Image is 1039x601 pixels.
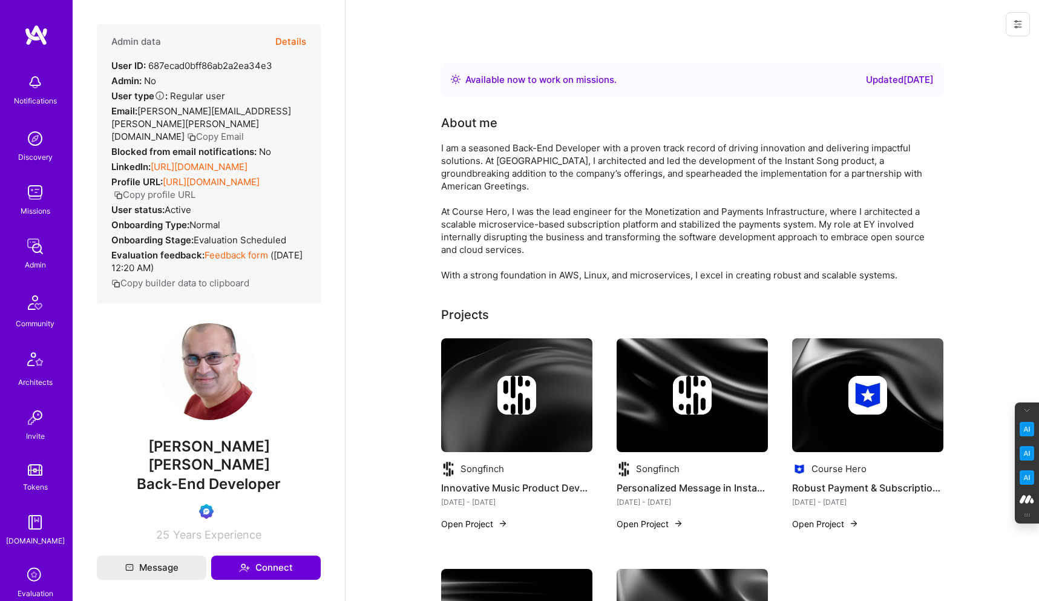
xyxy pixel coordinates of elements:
[441,517,508,530] button: Open Project
[461,462,504,475] div: Songfinch
[111,60,146,71] strong: User ID:
[160,323,257,420] img: User Avatar
[617,338,768,452] img: cover
[866,73,934,87] div: Updated [DATE]
[28,464,42,476] img: tokens
[194,234,286,246] span: Evaluation Scheduled
[239,562,250,573] i: icon Connect
[849,519,859,528] img: arrow-right
[441,114,497,132] div: About me
[199,504,214,519] img: Evaluation Call Booked
[111,204,165,215] strong: User status:
[848,376,887,415] img: Company logo
[441,306,489,324] div: Projects
[617,496,768,508] div: [DATE] - [DATE]
[617,517,683,530] button: Open Project
[441,496,592,508] div: [DATE] - [DATE]
[173,528,261,541] span: Years Experience
[1020,470,1034,485] img: Jargon Buster icon
[24,24,48,46] img: logo
[441,338,592,452] img: cover
[25,258,46,271] div: Admin
[792,338,943,452] img: cover
[163,176,260,188] a: [URL][DOMAIN_NAME]
[24,564,47,587] i: icon SelectionTeam
[111,146,259,157] strong: Blocked from email notifications:
[154,90,165,101] i: Help
[21,347,50,376] img: Architects
[16,317,54,330] div: Community
[187,130,244,143] button: Copy Email
[111,279,120,288] i: icon Copy
[451,74,461,84] img: Availability
[156,528,169,541] span: 25
[441,480,592,496] h4: Innovative Music Product Development
[211,556,321,580] button: Connect
[1020,422,1034,436] img: Key Point Extractor icon
[23,481,48,493] div: Tokens
[441,462,456,476] img: Company logo
[111,249,205,261] strong: Evaluation feedback:
[617,462,631,476] img: Company logo
[111,145,271,158] div: No
[18,587,53,600] div: Evaluation
[111,74,156,87] div: No
[111,90,225,102] div: Regular user
[792,496,943,508] div: [DATE] - [DATE]
[165,204,191,215] span: Active
[111,176,163,188] strong: Profile URL:
[23,406,47,430] img: Invite
[23,126,47,151] img: discovery
[189,219,220,231] span: normal
[636,462,680,475] div: Songfinch
[23,180,47,205] img: teamwork
[23,70,47,94] img: bell
[26,430,45,442] div: Invite
[111,90,168,102] strong: User type :
[111,161,151,172] strong: LinkedIn:
[111,219,189,231] strong: Onboarding Type:
[111,105,291,142] span: [PERSON_NAME][EMAIL_ADDRESS][PERSON_NAME][PERSON_NAME][DOMAIN_NAME]
[111,75,142,87] strong: Admin:
[111,277,249,289] button: Copy builder data to clipboard
[125,563,134,572] i: icon Mail
[811,462,867,475] div: Course Hero
[23,510,47,534] img: guide book
[111,36,161,47] h4: Admin data
[617,480,768,496] h4: Personalized Message in Instant Song
[111,234,194,246] strong: Onboarding Stage:
[137,475,281,493] span: Back-End Developer
[1020,446,1034,461] img: Email Tone Analyzer icon
[275,24,306,59] button: Details
[21,205,50,217] div: Missions
[674,519,683,528] img: arrow-right
[151,161,247,172] a: [URL][DOMAIN_NAME]
[97,556,206,580] button: Message
[673,376,712,415] img: Company logo
[497,376,536,415] img: Company logo
[97,438,321,474] span: [PERSON_NAME] [PERSON_NAME]
[187,133,196,142] i: icon Copy
[111,249,306,274] div: ( [DATE] 12:20 AM )
[114,188,195,201] button: Copy profile URL
[23,234,47,258] img: admin teamwork
[21,288,50,317] img: Community
[111,59,272,72] div: 687ecad0bff86ab2a2ea34e3
[6,534,65,547] div: [DOMAIN_NAME]
[465,73,617,87] div: Available now to work on missions .
[498,519,508,528] img: arrow-right
[18,376,53,389] div: Architects
[792,462,807,476] img: Company logo
[114,191,123,200] i: icon Copy
[18,151,53,163] div: Discovery
[792,480,943,496] h4: Robust Payment & Subscription Processing
[205,249,268,261] a: Feedback form
[14,94,57,107] div: Notifications
[441,142,925,281] div: I am a seasoned Back-End Developer with a proven track record of driving innovation and deliverin...
[111,105,137,117] strong: Email:
[792,517,859,530] button: Open Project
